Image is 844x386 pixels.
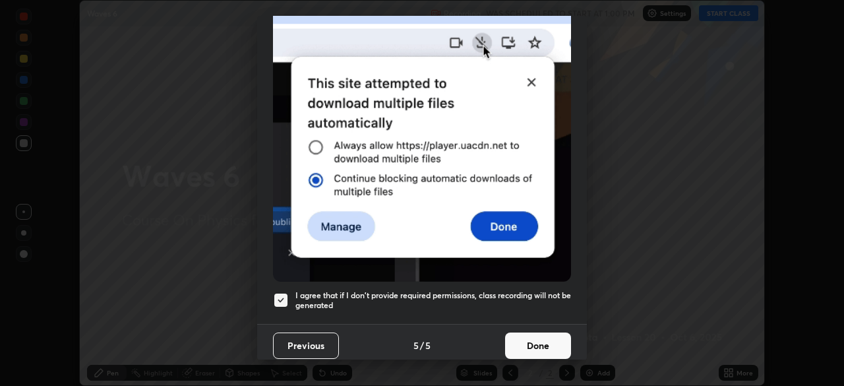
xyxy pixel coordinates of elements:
h4: / [420,338,424,352]
button: Done [505,333,571,359]
h4: 5 [413,338,419,352]
button: Previous [273,333,339,359]
h5: I agree that if I don't provide required permissions, class recording will not be generated [295,290,571,311]
h4: 5 [425,338,431,352]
